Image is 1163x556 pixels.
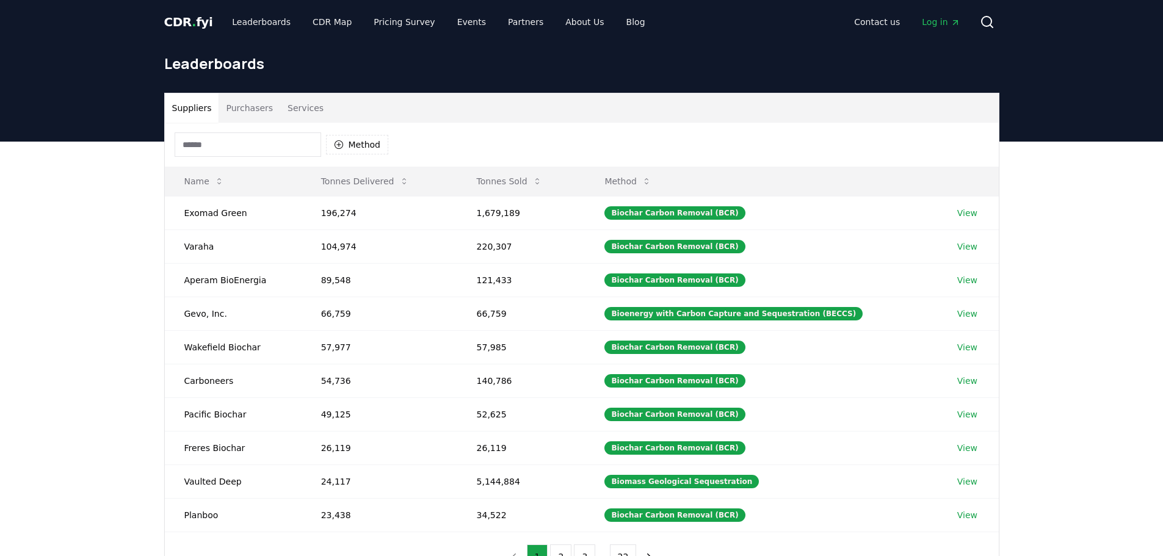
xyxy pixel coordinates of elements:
td: 66,759 [457,297,585,330]
div: Biochar Carbon Removal (BCR) [604,508,745,522]
nav: Main [222,11,654,33]
a: Events [447,11,496,33]
div: Biomass Geological Sequestration [604,475,759,488]
td: Vaulted Deep [165,464,302,498]
td: Exomad Green [165,196,302,229]
td: Wakefield Biochar [165,330,302,364]
a: View [957,207,977,219]
td: 89,548 [302,263,457,297]
a: Leaderboards [222,11,300,33]
td: Gevo, Inc. [165,297,302,330]
a: Pricing Survey [364,11,444,33]
td: 57,985 [457,330,585,364]
a: CDR.fyi [164,13,213,31]
td: 121,433 [457,263,585,297]
div: Biochar Carbon Removal (BCR) [604,341,745,354]
a: View [957,240,977,253]
span: Log in [922,16,960,28]
a: CDR Map [303,11,361,33]
a: View [957,341,977,353]
a: About Us [556,11,614,33]
button: Tonnes Sold [467,169,552,193]
button: Method [326,135,389,154]
span: . [192,15,196,29]
a: View [957,509,977,521]
a: View [957,442,977,454]
a: Log in [912,11,969,33]
nav: Main [844,11,969,33]
td: 220,307 [457,229,585,263]
div: Biochar Carbon Removal (BCR) [604,240,745,253]
td: 24,117 [302,464,457,498]
td: 34,522 [457,498,585,532]
td: 23,438 [302,498,457,532]
td: Planboo [165,498,302,532]
a: View [957,375,977,387]
td: 52,625 [457,397,585,431]
td: 26,119 [457,431,585,464]
td: 57,977 [302,330,457,364]
td: Varaha [165,229,302,263]
div: Biochar Carbon Removal (BCR) [604,374,745,388]
td: Pacific Biochar [165,397,302,431]
div: Biochar Carbon Removal (BCR) [604,273,745,287]
button: Services [280,93,331,123]
a: View [957,308,977,320]
td: 54,736 [302,364,457,397]
button: Tonnes Delivered [311,169,419,193]
button: Method [595,169,661,193]
div: Biochar Carbon Removal (BCR) [604,408,745,421]
td: 140,786 [457,364,585,397]
td: 1,679,189 [457,196,585,229]
td: 5,144,884 [457,464,585,498]
div: Biochar Carbon Removal (BCR) [604,206,745,220]
div: Biochar Carbon Removal (BCR) [604,441,745,455]
span: CDR fyi [164,15,213,29]
td: 49,125 [302,397,457,431]
a: Blog [617,11,655,33]
a: Partners [498,11,553,33]
a: View [957,274,977,286]
button: Purchasers [219,93,280,123]
td: 104,974 [302,229,457,263]
td: 26,119 [302,431,457,464]
td: Freres Biochar [165,431,302,464]
div: Bioenergy with Carbon Capture and Sequestration (BECCS) [604,307,863,320]
td: 196,274 [302,196,457,229]
a: View [957,408,977,421]
a: Contact us [844,11,910,33]
td: Carboneers [165,364,302,397]
h1: Leaderboards [164,54,999,73]
a: View [957,475,977,488]
td: 66,759 [302,297,457,330]
button: Name [175,169,234,193]
button: Suppliers [165,93,219,123]
td: Aperam BioEnergia [165,263,302,297]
